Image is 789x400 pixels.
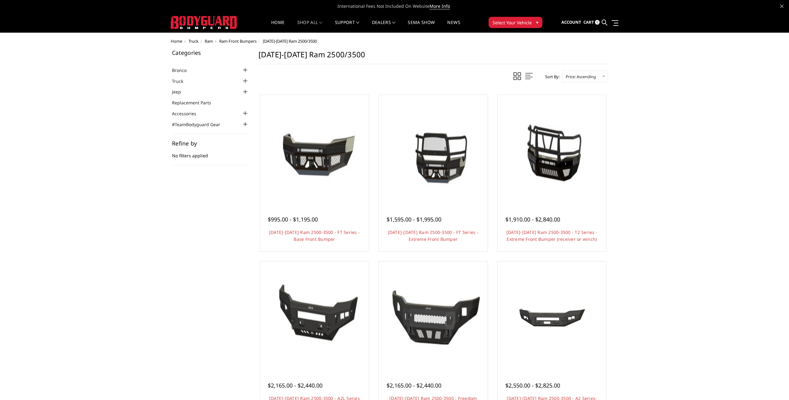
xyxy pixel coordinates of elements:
[447,20,460,32] a: News
[502,293,601,338] img: 2019-2025 Ram 2500-3500 - A2 Series- Base Front Bumper (winch mount)
[188,38,198,44] a: Truck
[263,38,317,44] span: [DATE]-[DATE] Ram 2500/3500
[172,67,194,74] a: Bronco
[172,140,249,146] h5: Refine by
[380,97,486,202] a: 2019-2025 Ram 2500-3500 - FT Series - Extreme Front Bumper 2019-2025 Ram 2500-3500 - FT Series - ...
[499,97,605,202] img: 2019-2025 Ram 2500-3500 - T2 Series - Extreme Front Bumper (receiver or winch)
[561,14,581,31] a: Account
[583,19,594,25] span: Cart
[172,50,249,55] h5: Categories
[429,3,450,9] a: More Info
[388,229,479,242] a: [DATE]-[DATE] Ram 2500-3500 - FT Series - Extreme Front Bumper
[505,216,560,223] span: $1,910.00 - $2,840.00
[499,263,605,369] a: 2019-2025 Ram 2500-3500 - A2 Series- Base Front Bumper (winch mount)
[536,19,538,26] span: ▾
[219,38,257,44] a: Ram Front Bumpers
[387,216,441,223] span: $1,595.00 - $1,995.00
[297,20,323,32] a: shop all
[171,16,238,29] img: BODYGUARD BUMPERS
[408,20,435,32] a: SEMA Show
[171,38,182,44] a: Home
[268,216,318,223] span: $995.00 - $1,195.00
[380,263,486,369] a: 2019-2025 Ram 2500-3500 - Freedom Series - Base Front Bumper (non-winch) 2019-2025 Ram 2500-3500 ...
[542,72,559,81] label: Sort By:
[172,88,189,95] a: Jeep
[271,20,285,32] a: Home
[506,229,597,242] a: [DATE]-[DATE] Ram 2500-3500 - T2 Series - Extreme Front Bumper (receiver or winch)
[335,20,360,32] a: Support
[262,263,367,369] img: 2019-2024 Ram 2500-3500 - A2L Series - Base Front Bumper (Non-Winch)
[595,20,600,25] span: 0
[205,38,213,44] a: Ram
[269,229,360,242] a: [DATE]-[DATE] Ram 2500-3500 - FT Series - Base Front Bumper
[372,20,396,32] a: Dealers
[268,382,323,389] span: $2,165.00 - $2,440.00
[583,14,600,31] a: Cart 0
[499,97,605,202] a: 2019-2025 Ram 2500-3500 - T2 Series - Extreme Front Bumper (receiver or winch) 2019-2025 Ram 2500...
[172,110,204,117] a: Accessories
[489,17,542,28] button: Select Your Vehicle
[172,78,191,84] a: Truck
[561,19,581,25] span: Account
[258,50,608,64] h1: [DATE]-[DATE] Ram 2500/3500
[505,382,560,389] span: $2,550.00 - $2,825.00
[380,263,486,369] img: 2019-2025 Ram 2500-3500 - Freedom Series - Base Front Bumper (non-winch)
[172,140,249,165] div: No filters applied
[262,97,367,202] img: 2019-2025 Ram 2500-3500 - FT Series - Base Front Bumper
[493,19,532,26] span: Select Your Vehicle
[172,99,219,106] a: Replacement Parts
[172,121,228,128] a: #TeamBodyguard Gear
[387,382,441,389] span: $2,165.00 - $2,440.00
